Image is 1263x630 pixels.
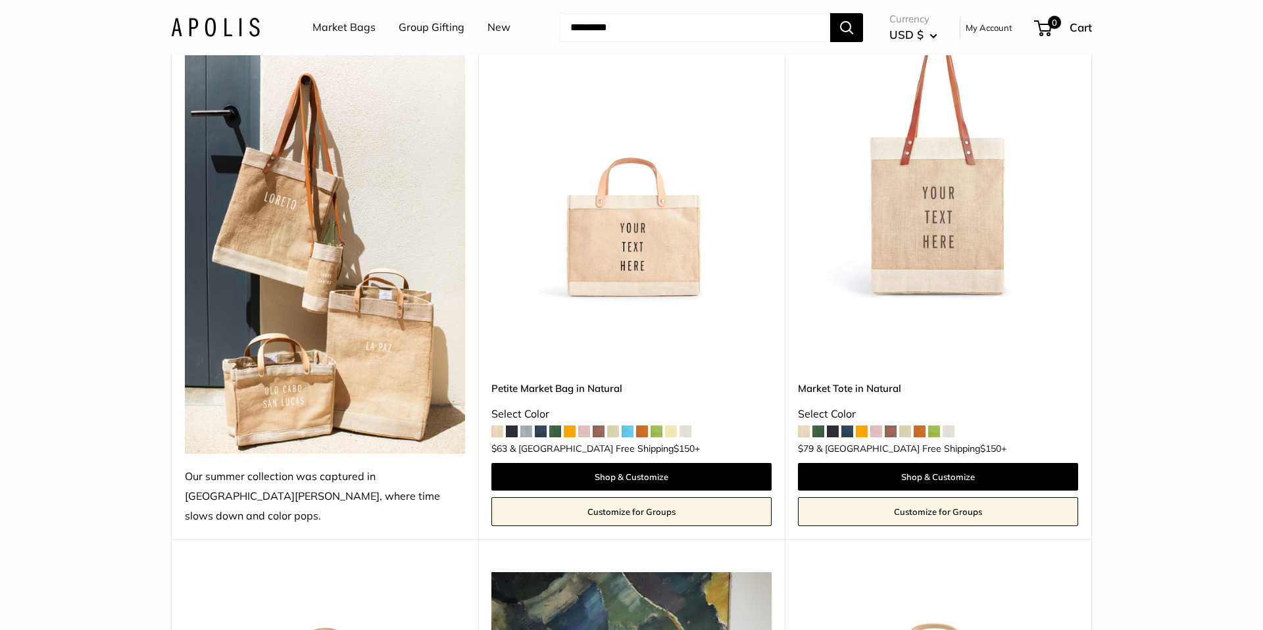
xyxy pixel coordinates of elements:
span: 0 [1048,16,1061,29]
a: Customize for Groups [491,497,772,526]
span: Currency [889,10,937,28]
img: Petite Market Bag in Natural [491,22,772,303]
span: & [GEOGRAPHIC_DATA] Free Shipping + [816,444,1006,453]
a: Shop & Customize [491,463,772,491]
a: Customize for Groups [798,497,1078,526]
img: Apolis [171,18,260,37]
a: Petite Market Bag in Naturaldescription_Effortless style that elevates every moment [491,22,772,303]
div: Select Color [491,404,772,424]
span: & [GEOGRAPHIC_DATA] Free Shipping + [510,444,700,453]
a: Shop & Customize [798,463,1078,491]
img: description_Make it yours with custom printed text. [798,22,1078,303]
a: Petite Market Bag in Natural [491,381,772,396]
button: USD $ [889,24,937,45]
span: $79 [798,443,814,454]
span: USD $ [889,28,924,41]
a: My Account [966,20,1012,36]
a: Market Bags [312,18,376,37]
a: 0 Cart [1035,17,1092,38]
span: $63 [491,443,507,454]
a: Market Tote in Natural [798,381,1078,396]
input: Search... [560,13,830,42]
span: $150 [980,443,1001,454]
div: Our summer collection was captured in [GEOGRAPHIC_DATA][PERSON_NAME], where time slows down and c... [185,467,465,526]
a: Group Gifting [399,18,464,37]
img: Our summer collection was captured in Todos Santos, where time slows down and color pops. [185,22,465,454]
a: New [487,18,510,37]
span: $150 [674,443,695,454]
a: description_Make it yours with custom printed text.description_The Original Market bag in its 4 n... [798,22,1078,303]
span: Cart [1070,20,1092,34]
button: Search [830,13,863,42]
div: Select Color [798,404,1078,424]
